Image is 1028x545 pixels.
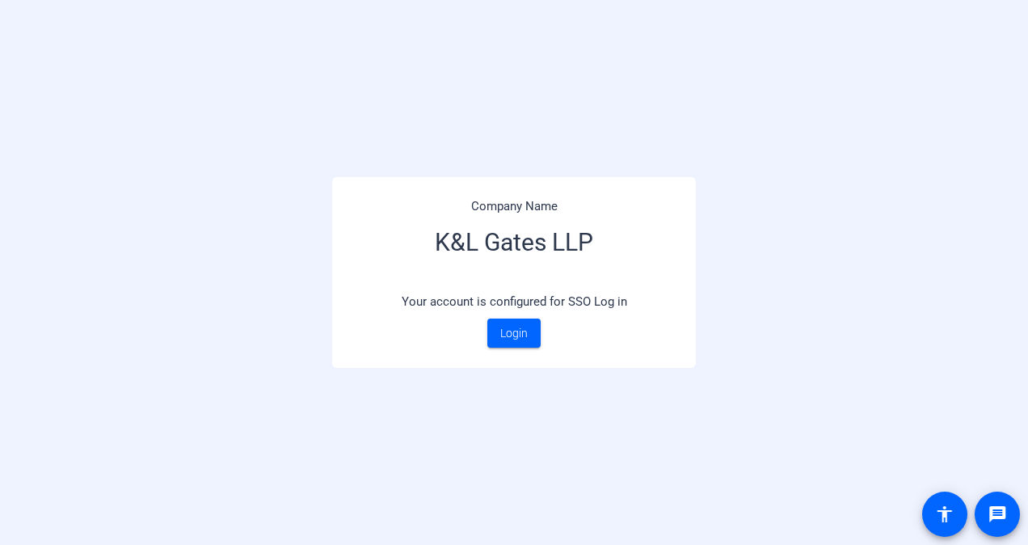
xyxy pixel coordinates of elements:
p: Company Name [352,197,676,216]
h3: K&L Gates LLP [352,216,676,285]
a: Login [487,319,541,348]
mat-icon: message [988,505,1007,524]
span: Login [500,325,528,342]
p: Your account is configured for SSO Log in [352,285,676,319]
mat-icon: accessibility [935,505,954,524]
